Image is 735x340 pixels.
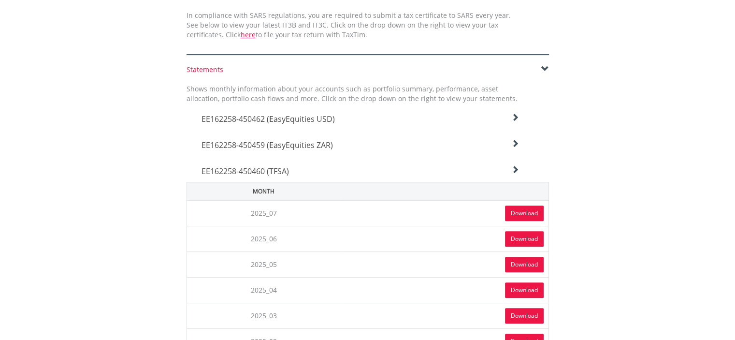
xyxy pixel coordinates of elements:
td: 2025_05 [187,251,341,277]
a: here [241,30,256,39]
span: EE162258-450462 (EasyEquities USD) [202,114,335,124]
a: Download [505,231,544,247]
td: 2025_04 [187,277,341,303]
div: Shows monthly information about your accounts such as portfolio summary, performance, asset alloc... [179,84,525,103]
div: Statements [187,65,549,74]
span: In compliance with SARS regulations, you are required to submit a tax certificate to SARS every y... [187,11,511,39]
a: Download [505,257,544,272]
td: 2025_07 [187,200,341,226]
td: 2025_06 [187,226,341,251]
th: Month [187,182,341,200]
span: Click to file your tax return with TaxTim. [226,30,367,39]
td: 2025_03 [187,303,341,328]
a: Download [505,308,544,324]
span: EE162258-450459 (EasyEquities ZAR) [202,140,333,150]
span: EE162258-450460 (TFSA) [202,166,289,177]
a: Download [505,206,544,221]
a: Download [505,282,544,298]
